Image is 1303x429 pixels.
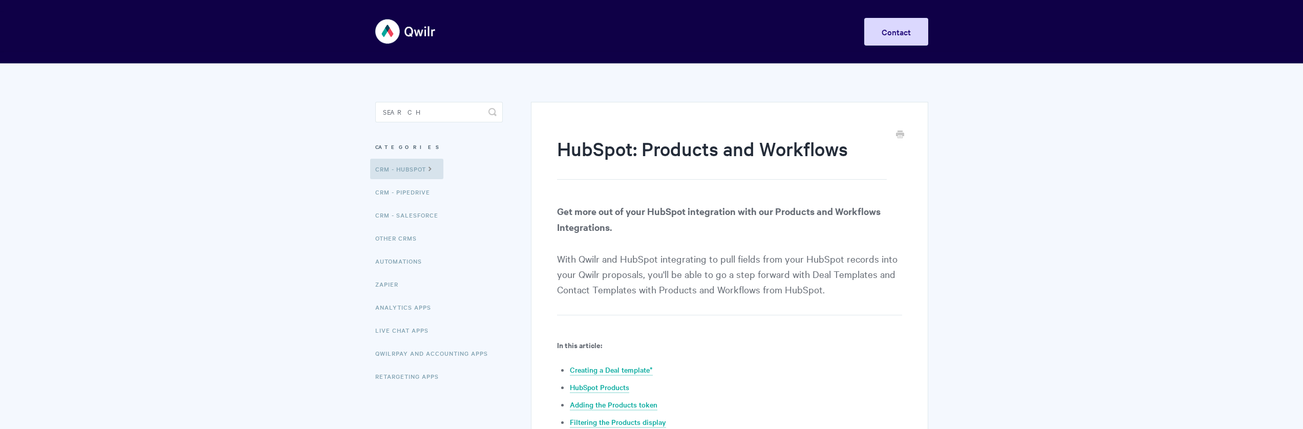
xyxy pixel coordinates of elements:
a: HubSpot Products [570,382,629,393]
a: CRM - Pipedrive [375,182,438,202]
b: In this article: [557,339,602,350]
a: Print this Article [896,130,904,141]
a: CRM - Salesforce [375,205,446,225]
p: With Qwilr and HubSpot integrating to pull fields from your HubSpot records into your Qwilr propo... [557,203,902,315]
a: Zapier [375,274,406,294]
a: Live Chat Apps [375,320,436,340]
a: Retargeting Apps [375,366,446,387]
a: QwilrPay and Accounting Apps [375,343,496,363]
strong: Get more out of your HubSpot integration with our Products and Workflows Integrations. [557,205,881,233]
a: Analytics Apps [375,297,439,317]
a: Creating a Deal template* [570,364,653,376]
a: Contact [864,18,928,46]
a: Other CRMs [375,228,424,248]
a: Adding the Products token [570,399,657,411]
h3: Categories [375,138,503,156]
h1: HubSpot: Products and Workflows [557,136,886,180]
img: Qwilr Help Center [375,12,436,51]
a: Filtering the Products display [570,417,666,428]
a: CRM - HubSpot [370,159,443,179]
a: Automations [375,251,430,271]
input: Search [375,102,503,122]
